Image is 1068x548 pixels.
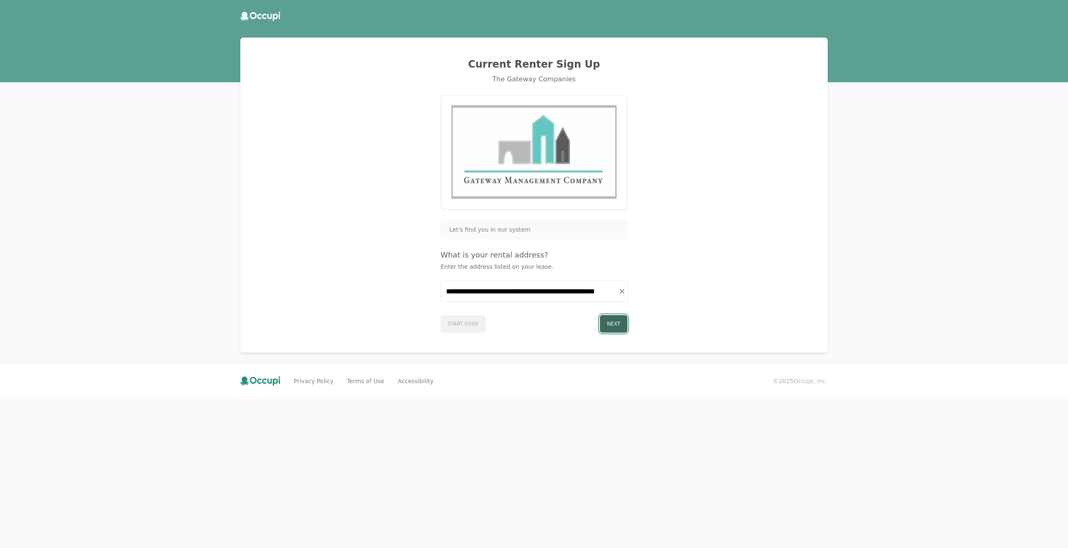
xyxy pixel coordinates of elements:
button: Clear [616,285,628,297]
a: Privacy Policy [294,377,333,385]
a: Terms of Use [347,377,384,385]
span: Let's find you in our system [449,225,530,234]
img: Gateway Management [451,105,617,199]
div: The Gateway Companies [250,74,818,84]
button: Next [600,315,627,333]
input: Start typing... [441,281,627,301]
p: Enter the address listed on your lease. [441,263,627,271]
small: © 2025 Occupi, Inc. [773,377,828,385]
h2: Current Renter Sign Up [250,58,818,71]
h4: What is your rental address? [441,249,627,261]
a: Accessibility [398,377,433,385]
